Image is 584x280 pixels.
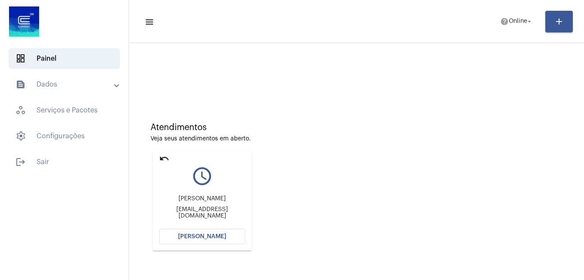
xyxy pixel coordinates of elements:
[509,19,527,25] span: Online
[144,17,153,27] mat-icon: sidenav icon
[500,17,509,26] mat-icon: help
[178,233,226,240] span: [PERSON_NAME]
[15,79,26,90] mat-icon: sidenav icon
[7,4,41,39] img: d4669ae0-8c07-2337-4f67-34b0df7f5ae4.jpeg
[15,79,115,90] mat-panel-title: Dados
[5,74,129,95] mat-expansion-panel-header: sidenav iconDados
[9,126,120,146] span: Configurações
[15,157,26,167] mat-icon: sidenav icon
[159,153,169,164] mat-icon: undo
[151,136,562,142] div: Veja seus atendimentos em aberto.
[15,131,26,141] span: sidenav icon
[159,229,245,244] button: [PERSON_NAME]
[15,105,26,115] span: sidenav icon
[9,152,120,172] span: Sair
[151,123,562,132] div: Atendimentos
[159,165,245,187] mat-icon: query_builder
[159,206,245,219] div: [EMAIL_ADDRESS][DOMAIN_NAME]
[554,16,564,27] mat-icon: add
[9,100,120,121] span: Serviços e Pacotes
[159,196,245,202] div: [PERSON_NAME]
[495,13,538,30] button: Online
[15,53,26,64] span: sidenav icon
[9,48,120,69] span: Painel
[526,18,533,25] mat-icon: arrow_drop_down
